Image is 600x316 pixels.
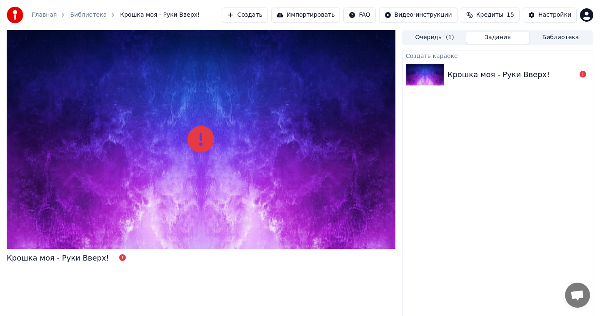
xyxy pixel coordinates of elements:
div: Крошка моя - Руки Вверх! [7,252,109,264]
button: Настройки [523,8,577,23]
button: Задания [466,32,529,44]
a: Библиотека [70,11,107,19]
button: Импортировать [271,8,340,23]
button: Видео-инструкции [379,8,457,23]
button: Очередь [403,32,466,44]
img: youka [7,7,23,23]
span: ( 1 ) [446,33,454,42]
span: Крошка моя - Руки Вверх! [120,11,200,19]
div: Настройки [538,11,571,19]
nav: breadcrumb [32,11,200,19]
span: Кредиты [476,11,503,19]
button: FAQ [343,8,375,23]
span: 15 [507,11,514,19]
button: Создать [222,8,267,23]
div: Открытый чат [565,283,590,308]
div: Крошка моя - Руки Вверх! [447,69,550,80]
a: Главная [32,11,57,19]
div: Создать караоке [402,50,593,60]
button: Библиотека [529,32,592,44]
button: Кредиты15 [461,8,520,23]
